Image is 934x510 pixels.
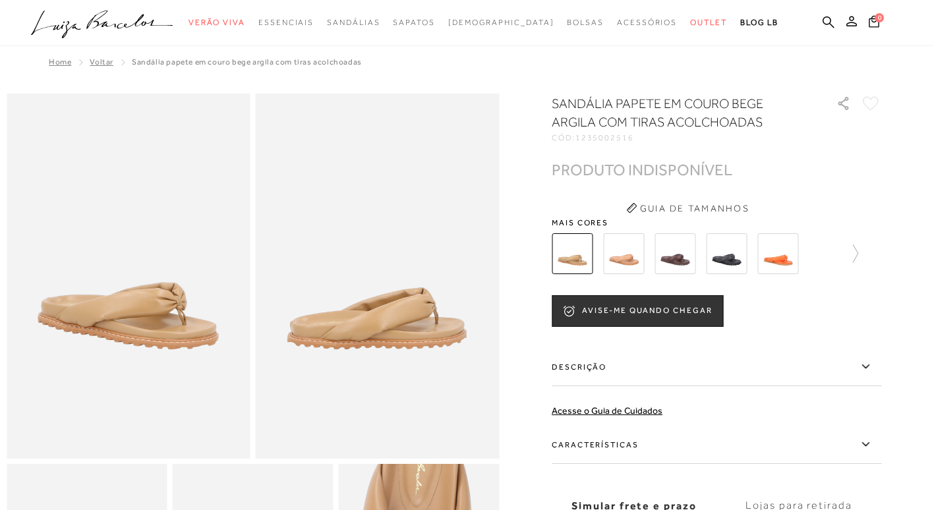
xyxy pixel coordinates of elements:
[617,18,677,27] span: Acessórios
[393,11,434,35] a: noSubCategoriesText
[875,13,884,22] span: 0
[552,426,881,464] label: Características
[552,405,662,416] a: Acesse o Guia de Cuidados
[7,94,250,459] img: image
[567,18,604,27] span: Bolsas
[552,94,799,131] h1: SANDÁLIA PAPETE EM COURO BEGE ARGILA COM TIRAS ACOLCHOADAS
[189,18,245,27] span: Verão Viva
[393,18,434,27] span: Sapatos
[327,18,380,27] span: Sandálias
[90,57,113,67] a: Voltar
[690,11,727,35] a: noSubCategoriesText
[552,163,732,177] div: PRODUTO INDISPONÍVEL
[622,198,753,219] button: Guia de Tamanhos
[865,14,883,32] button: 0
[740,18,778,27] span: BLOG LB
[189,11,245,35] a: noSubCategoriesText
[258,18,314,27] span: Essenciais
[552,295,723,327] button: AVISE-ME QUANDO CHEGAR
[552,219,881,227] span: Mais cores
[448,11,554,35] a: noSubCategoriesText
[655,233,695,274] img: SANDÁLIA PAPETE EM COURO CAFÉ E TIRAS ACOLCHOADAS
[258,11,314,35] a: noSubCategoriesText
[552,134,815,142] div: CÓD:
[552,348,881,386] label: Descrição
[603,233,644,274] img: SANDÁLIA PAPETE EM COURO BEGE BLUSH COM TIRAS ACOLCHOADAS
[617,11,677,35] a: noSubCategoriesText
[448,18,554,27] span: [DEMOGRAPHIC_DATA]
[327,11,380,35] a: noSubCategoriesText
[706,233,747,274] img: SANDÁLIA PAPETE EM COURO CINZA ESTONADO E TIRAS ACOLCHOADAS
[575,133,634,142] span: 1235002516
[690,18,727,27] span: Outlet
[132,57,362,67] span: SANDÁLIA PAPETE EM COURO BEGE ARGILA COM TIRAS ACOLCHOADAS
[567,11,604,35] a: noSubCategoriesText
[256,94,500,459] img: image
[740,11,778,35] a: BLOG LB
[552,233,593,274] img: SANDÁLIA PAPETE EM COURO BEGE ARGILA COM TIRAS ACOLCHOADAS
[757,233,798,274] img: SANDÁLIA PAPETE EM COURO LARANJA SUNSET COM TIRAS ACOLCHOADAS
[49,57,71,67] a: Home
